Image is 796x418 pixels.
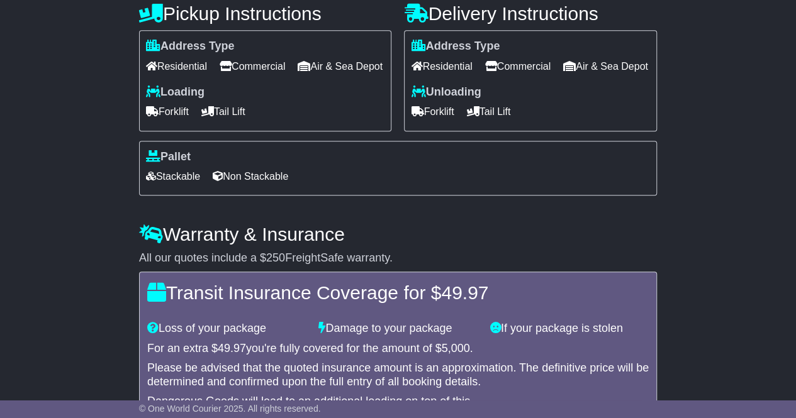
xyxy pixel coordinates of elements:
[141,322,312,336] div: Loss of your package
[147,342,649,356] div: For an extra $ you're fully covered for the amount of $ .
[213,167,288,186] span: Non Stackable
[201,102,245,121] span: Tail Lift
[442,342,470,355] span: 5,000
[411,40,500,53] label: Address Type
[147,282,649,303] h4: Transit Insurance Coverage for $
[563,57,648,76] span: Air & Sea Depot
[146,57,207,76] span: Residential
[298,57,383,76] span: Air & Sea Depot
[404,3,657,24] h4: Delivery Instructions
[218,342,246,355] span: 49.97
[441,282,488,303] span: 49.97
[139,404,321,414] span: © One World Courier 2025. All rights reserved.
[146,85,205,99] label: Loading
[146,167,200,186] span: Stackable
[139,251,657,265] div: All our quotes include a $ FreightSafe warranty.
[266,251,285,264] span: 250
[139,3,392,24] h4: Pickup Instructions
[484,322,655,336] div: If your package is stolen
[411,102,454,121] span: Forklift
[147,361,649,388] div: Please be advised that the quoted insurance amount is an approximation. The definitive price will...
[312,322,483,336] div: Damage to your package
[146,102,189,121] span: Forklift
[139,224,657,245] h4: Warranty & Insurance
[146,150,191,164] label: Pallet
[146,40,235,53] label: Address Type
[411,85,481,99] label: Unloading
[466,102,510,121] span: Tail Lift
[220,57,285,76] span: Commercial
[411,57,472,76] span: Residential
[147,395,649,409] div: Dangerous Goods will lead to an additional loading on top of this.
[485,57,551,76] span: Commercial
